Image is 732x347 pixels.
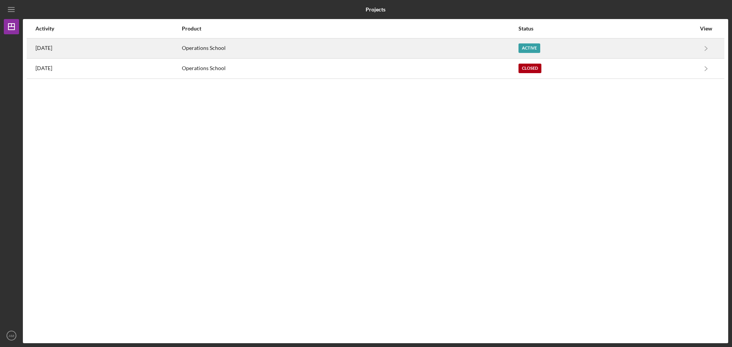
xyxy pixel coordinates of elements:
[4,328,19,343] button: AM
[518,43,540,53] div: Active
[182,59,517,78] div: Operations School
[9,334,14,338] text: AM
[182,26,517,32] div: Product
[182,39,517,58] div: Operations School
[366,6,385,13] b: Projects
[35,45,52,51] time: 2025-10-10 22:22
[35,65,52,71] time: 2024-10-01 18:59
[35,26,181,32] div: Activity
[518,26,696,32] div: Status
[697,26,716,32] div: View
[518,64,541,73] div: Closed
